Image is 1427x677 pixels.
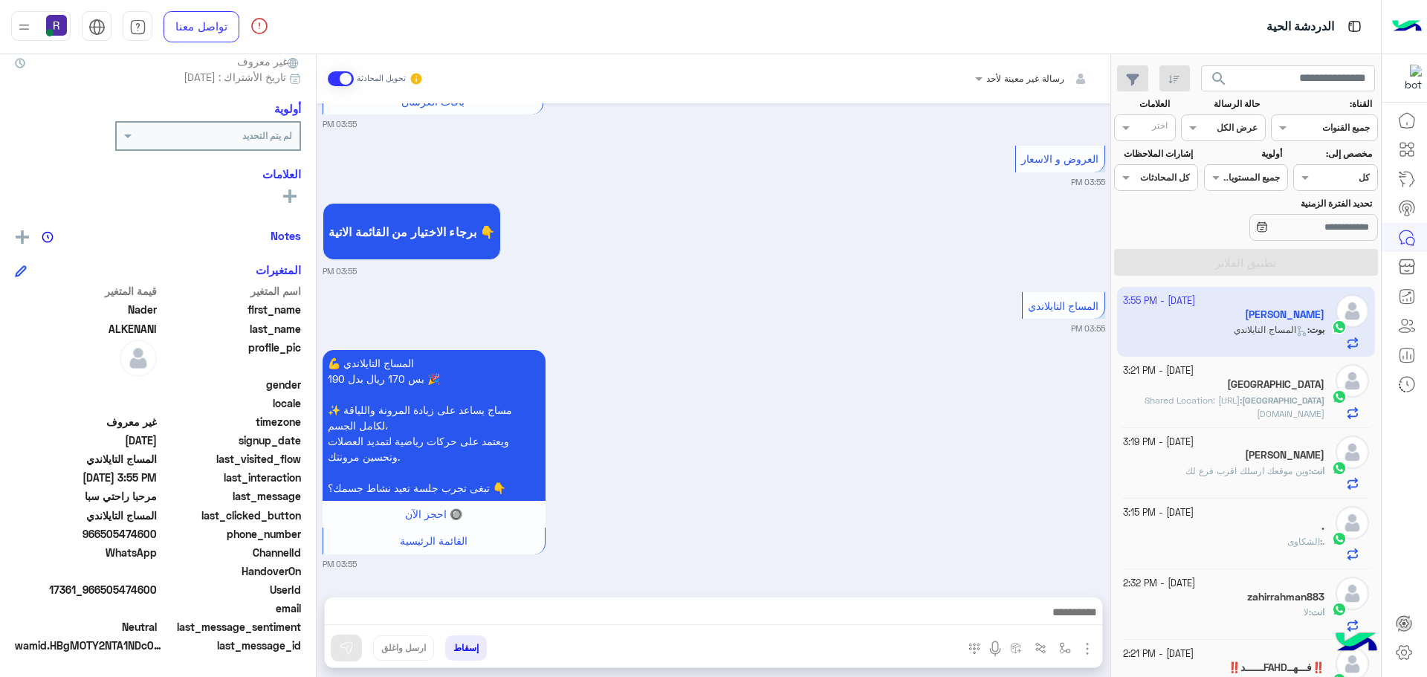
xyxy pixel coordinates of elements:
[1295,147,1372,161] label: مخصص إلى:
[1311,606,1324,618] span: انت
[1116,147,1192,161] label: إشارات الملاحظات
[237,54,301,69] span: غير معروف
[1004,635,1029,660] button: create order
[160,395,302,411] span: locale
[160,414,302,430] span: timezone
[1071,323,1105,334] small: 03:55 PM
[166,638,301,653] span: last_message_id
[1183,97,1260,111] label: حالة الرسالة
[1309,465,1324,476] b: :
[1114,249,1378,276] button: تطبيق الفلاتر
[1206,197,1372,210] label: تحديد الفترة الزمنية
[405,508,462,520] span: 🔘 احجز الآن
[339,641,354,655] img: send message
[1021,152,1098,165] span: العروض و الاسعار
[1210,70,1228,88] span: search
[88,19,106,36] img: tab
[15,600,157,616] span: null
[160,433,302,448] span: signup_date
[160,321,302,337] span: last_name
[160,377,302,392] span: gender
[15,526,157,542] span: 966505474600
[323,558,357,570] small: 03:55 PM
[120,340,157,377] img: defaultAdmin.png
[1152,119,1170,136] div: اختر
[323,265,357,277] small: 03:55 PM
[1010,642,1022,654] img: create order
[1345,17,1364,36] img: tab
[15,619,157,635] span: 0
[1185,465,1309,476] span: وين موقعك ارسلك اقرب فرع لك
[250,17,268,35] img: spinner
[160,563,302,579] span: HandoverOn
[15,321,157,337] span: ALKENANI
[968,643,980,655] img: make a call
[274,102,301,115] h6: أولوية
[1053,635,1078,660] button: select flow
[256,263,301,276] h6: المتغيرات
[1309,606,1324,618] b: :
[373,635,434,661] button: ارسل واغلق
[271,229,301,242] h6: Notes
[329,224,495,239] span: برجاء الاختيار من القائمة الاتية 👇
[1247,591,1324,603] h5: zahirrahman883
[242,130,292,141] b: لم يتم التحديد
[1116,97,1170,111] label: العلامات
[1395,65,1422,91] img: 322853014244696
[15,508,157,523] span: المساج التايلاندي
[1059,642,1071,654] img: select flow
[129,19,146,36] img: tab
[15,563,157,579] span: null
[15,302,157,317] span: Nader
[1242,395,1324,406] span: [GEOGRAPHIC_DATA]
[1123,577,1195,591] small: [DATE] - 2:32 PM
[986,640,1004,658] img: send voice note
[323,350,546,501] p: 2/10/2025, 3:55 PM
[400,534,467,547] span: القائمة الرئيسية
[15,451,157,467] span: المساج التايلاندي
[1287,536,1320,547] span: الشكاوى
[160,526,302,542] span: phone_number
[164,11,239,42] a: تواصل معنا
[160,451,302,467] span: last_visited_flow
[1245,449,1324,461] h5: Bakri Eltayb
[160,619,302,635] span: last_message_sentiment
[160,600,302,616] span: email
[1145,395,1324,419] span: Shared Location: https://maps.google.com/maps?q=24.719930648804,46.794319152832
[160,283,302,299] span: اسم المتغير
[15,433,157,448] span: 2025-10-02T12:55:13.235Z
[357,73,406,85] small: تحويل المحادثة
[15,395,157,411] span: null
[1311,465,1324,476] span: انت
[16,230,29,244] img: add
[1321,520,1324,533] h5: .
[160,488,302,504] span: last_message
[1028,299,1098,312] span: المساج التايلاندي
[1336,435,1369,469] img: defaultAdmin.png
[1228,661,1324,674] h5: ‼️فـــهــFAHDــــــد‼️
[401,95,465,108] span: باقات العرسان
[1123,364,1194,378] small: [DATE] - 3:21 PM
[15,283,157,299] span: قيمة المتغير
[986,73,1064,84] span: رسالة غير معينة لأحد
[1304,606,1309,618] span: لا
[1035,642,1046,654] img: Trigger scenario
[46,15,67,36] img: userImage
[1071,176,1105,188] small: 03:55 PM
[1320,536,1324,547] b: :
[1029,635,1053,660] button: Trigger scenario
[1123,506,1194,520] small: [DATE] - 3:15 PM
[42,231,54,243] img: notes
[1330,618,1382,670] img: hulul-logo.png
[1206,147,1282,161] label: أولوية
[160,470,302,485] span: last_interaction
[1332,389,1347,404] img: WhatsApp
[160,545,302,560] span: ChannelId
[15,488,157,504] span: مرحبا راحتي سبا
[1201,65,1237,97] button: search
[1332,531,1347,546] img: WhatsApp
[15,18,33,36] img: profile
[160,302,302,317] span: first_name
[1240,395,1324,406] b: :
[15,545,157,560] span: 2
